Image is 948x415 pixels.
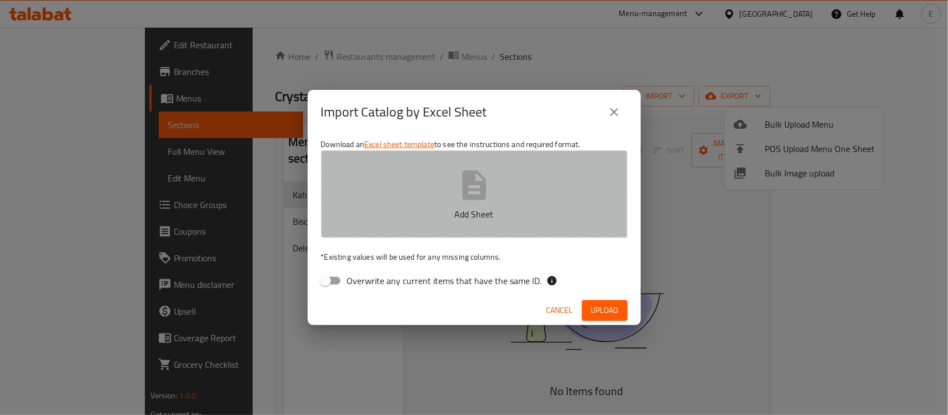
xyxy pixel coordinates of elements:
[321,251,628,262] p: Existing values will be used for any missing columns.
[321,103,487,121] h2: Import Catalog by Excel Sheet
[364,137,434,151] a: Excel sheet template
[347,274,542,287] span: Overwrite any current items that have the same ID.
[601,99,628,125] button: close
[546,303,573,317] span: Cancel
[591,303,619,317] span: Upload
[308,134,641,295] div: Download an to see the instructions and required format.
[582,300,628,321] button: Upload
[338,207,610,221] p: Add Sheet
[546,275,558,286] svg: If the overwrite option isn't selected, then the items that match an existing ID will be ignored ...
[321,150,628,238] button: Add Sheet
[542,300,578,321] button: Cancel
